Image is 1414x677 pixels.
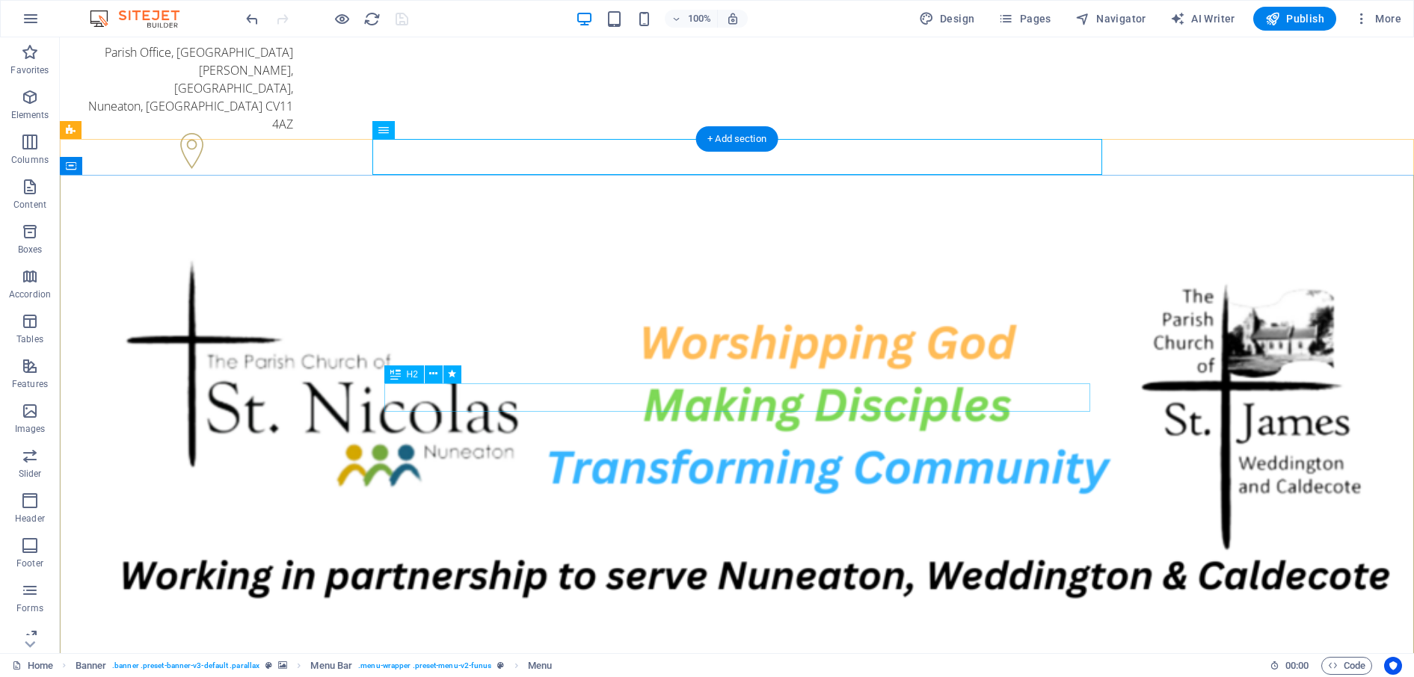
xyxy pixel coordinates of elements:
button: Navigator [1069,7,1152,31]
button: Pages [992,7,1057,31]
button: Code [1321,657,1372,675]
p: Slider [19,468,42,480]
span: . banner .preset-banner-v3-default .parallax [112,657,259,675]
span: More [1354,11,1401,26]
button: Usercentrics [1384,657,1402,675]
p: Forms [16,602,43,614]
button: reload [363,10,381,28]
button: AI Writer [1164,7,1241,31]
span: . menu-wrapper .preset-menu-v2-funus [358,657,491,675]
p: Images [15,423,46,435]
button: undo [243,10,261,28]
span: AI Writer [1170,11,1235,26]
a: Click to cancel selection. Double-click to open Pages [12,657,53,675]
p: Footer [16,557,43,569]
span: Click to select. Double-click to edit [528,657,552,675]
h6: 100% [687,10,711,28]
i: This element is a customizable preset [265,661,272,670]
button: Design [913,7,981,31]
p: Elements [11,109,49,121]
p: Accordion [9,288,51,300]
img: Editor Logo [86,10,198,28]
div: + Add section [695,126,778,152]
p: Boxes [18,244,43,256]
span: Click to select. Double-click to edit [310,657,352,675]
span: Pages [998,11,1051,26]
span: H2 [407,370,418,379]
span: Navigator [1075,11,1146,26]
p: Columns [11,154,49,166]
div: Design (Ctrl+Alt+Y) [913,7,981,31]
span: Publish [1265,11,1324,26]
i: Reload page [363,10,381,28]
span: : [1296,660,1298,671]
p: Header [15,513,45,525]
i: Undo: Edit headline (Ctrl+Z) [244,10,261,28]
p: Content [13,199,46,211]
span: Design [919,11,975,26]
i: This element is a customizable preset [497,661,504,670]
p: Tables [16,333,43,345]
button: 100% [665,10,718,28]
span: Code [1328,657,1365,675]
span: 00 00 [1285,657,1309,675]
p: Favorites [10,64,49,76]
p: Features [12,378,48,390]
i: This element contains a background [278,661,287,670]
button: More [1348,7,1407,31]
nav: breadcrumb [76,657,553,675]
span: Click to select. Double-click to edit [76,657,107,675]
i: On resize automatically adjust zoom level to fit chosen device. [726,12,740,25]
button: Publish [1253,7,1336,31]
